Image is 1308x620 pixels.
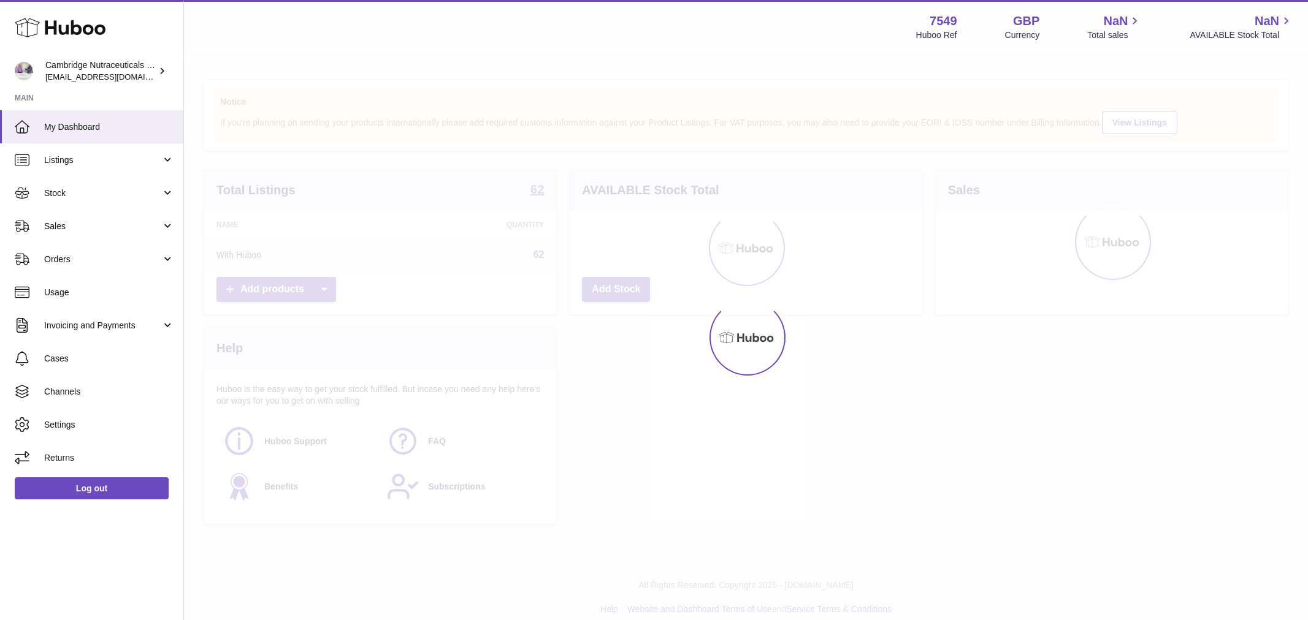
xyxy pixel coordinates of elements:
[1087,13,1142,41] a: NaN Total sales
[44,419,174,431] span: Settings
[44,254,161,265] span: Orders
[44,154,161,166] span: Listings
[44,187,161,199] span: Stock
[45,72,180,81] span: [EMAIL_ADDRESS][DOMAIN_NAME]
[44,452,174,464] span: Returns
[44,353,174,365] span: Cases
[44,121,174,133] span: My Dashboard
[44,287,174,298] span: Usage
[15,62,33,80] img: qvc@camnutra.com
[916,29,957,41] div: Huboo Ref
[1190,13,1293,41] a: NaN AVAILABLE Stock Total
[44,320,161,331] span: Invoicing and Payments
[44,221,161,232] span: Sales
[1087,29,1142,41] span: Total sales
[15,477,169,499] a: Log out
[1255,13,1279,29] span: NaN
[1005,29,1040,41] div: Currency
[44,386,174,398] span: Channels
[1103,13,1128,29] span: NaN
[930,13,957,29] strong: 7549
[45,59,156,83] div: Cambridge Nutraceuticals Ltd
[1190,29,1293,41] span: AVAILABLE Stock Total
[1013,13,1039,29] strong: GBP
